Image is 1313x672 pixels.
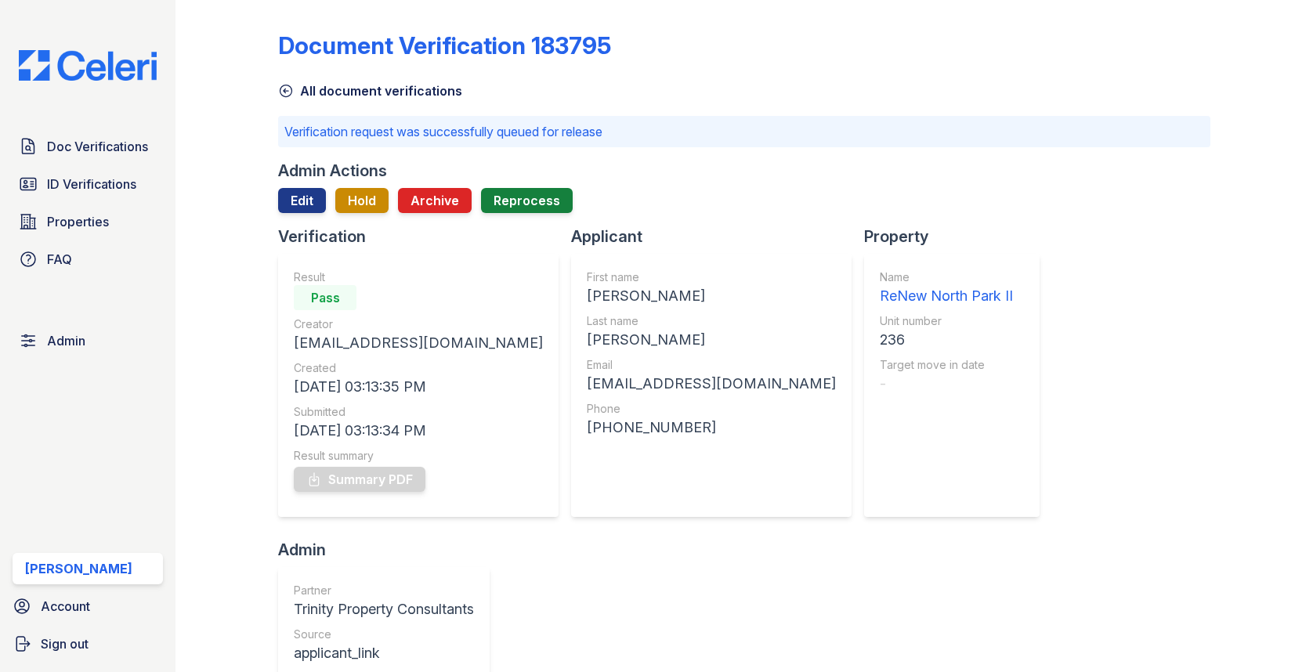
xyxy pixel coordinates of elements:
a: Admin [13,325,163,356]
div: Name [880,269,1013,285]
div: 236 [880,329,1013,351]
div: Pass [294,285,356,310]
img: CE_Logo_Blue-a8612792a0a2168367f1c8372b55b34899dd931a85d93a1a3d3e32e68fde9ad4.png [6,50,169,81]
div: [DATE] 03:13:35 PM [294,376,543,398]
a: Edit [278,188,326,213]
button: Archive [398,188,472,213]
div: Created [294,360,543,376]
a: FAQ [13,244,163,275]
span: Account [41,597,90,616]
a: All document verifications [278,81,462,100]
div: Target move in date [880,357,1013,373]
div: Phone [587,401,836,417]
div: [PERSON_NAME] [587,285,836,307]
a: Account [6,591,169,622]
div: Applicant [571,226,864,247]
div: Trinity Property Consultants [294,598,474,620]
div: Unit number [880,313,1013,329]
div: Result [294,269,543,285]
div: Document Verification 183795 [278,31,611,60]
div: applicant_link [294,642,474,664]
span: Admin [47,331,85,350]
div: [PERSON_NAME] [587,329,836,351]
div: Property [864,226,1052,247]
div: Creator [294,316,543,332]
button: Reprocess [481,188,573,213]
a: ID Verifications [13,168,163,200]
a: Name ReNew North Park II [880,269,1013,307]
div: Admin Actions [278,160,387,182]
div: Last name [587,313,836,329]
div: [EMAIL_ADDRESS][DOMAIN_NAME] [294,332,543,354]
div: Verification [278,226,571,247]
span: Doc Verifications [47,137,148,156]
p: Verification request was successfully queued for release [284,122,1204,141]
div: - [880,373,1013,395]
span: ID Verifications [47,175,136,193]
div: Result summary [294,448,543,464]
a: Doc Verifications [13,131,163,162]
span: Sign out [41,634,89,653]
div: Email [587,357,836,373]
div: ReNew North Park II [880,285,1013,307]
a: Properties [13,206,163,237]
span: FAQ [47,250,72,269]
div: [DATE] 03:13:34 PM [294,420,543,442]
div: [PERSON_NAME] [25,559,132,578]
div: First name [587,269,836,285]
button: Hold [335,188,389,213]
div: Partner [294,583,474,598]
div: Submitted [294,404,543,420]
a: Sign out [6,628,169,659]
div: [EMAIL_ADDRESS][DOMAIN_NAME] [587,373,836,395]
span: Properties [47,212,109,231]
div: Source [294,627,474,642]
div: [PHONE_NUMBER] [587,417,836,439]
div: Admin [278,539,502,561]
